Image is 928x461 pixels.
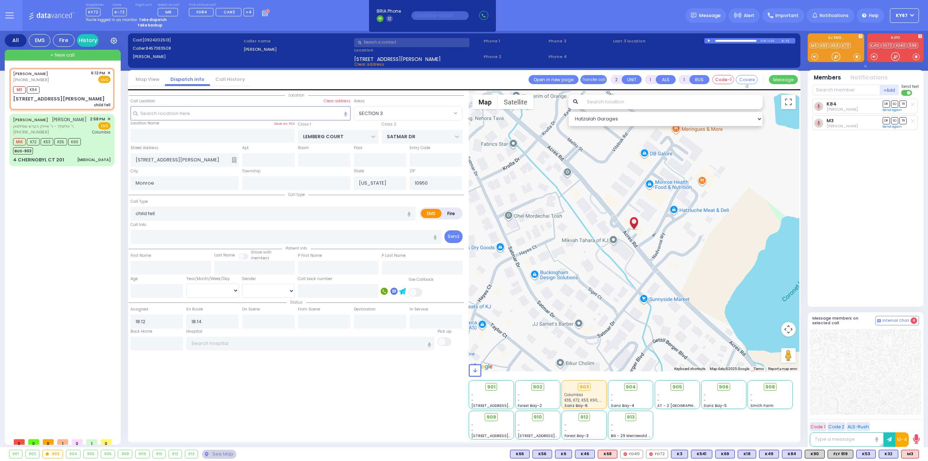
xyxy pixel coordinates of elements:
[828,450,853,458] div: FLY 919
[555,450,572,458] div: K6
[564,403,588,408] span: Sanz Bay-6
[533,450,552,458] div: BLS
[691,450,712,458] div: K541
[744,12,754,19] span: Alert
[27,86,40,94] span: K84
[28,439,39,445] span: 0
[487,383,496,391] span: 901
[242,276,256,282] label: Gender
[899,100,907,107] span: TR
[911,317,917,324] span: 4
[883,117,890,124] span: DR
[895,432,909,447] button: 10-4
[826,101,837,107] a: K84
[86,17,138,22] span: You're logged in as monitor.
[411,11,469,20] input: (000)000-00000
[438,329,451,334] label: Pick up
[765,383,775,391] span: 908
[899,117,907,124] span: TR
[518,433,586,439] span: [STREET_ADDRESS][PERSON_NAME]
[518,392,520,398] span: -
[671,450,688,458] div: BLS
[29,34,50,47] div: EMS
[518,403,542,408] span: Forest Bay-2
[881,43,894,48] a: FD72
[883,108,902,112] a: Send again
[580,413,588,421] span: 912
[112,3,127,7] label: Lines
[782,450,802,458] div: K84
[810,422,826,431] button: Code 1
[359,110,383,117] span: SECTION 3
[580,75,607,84] button: Transfer call
[186,337,435,350] input: Search hospital
[712,75,734,84] button: Code-1
[13,156,64,164] div: 4 CHERNOBYL CT 201
[444,230,463,243] button: Send
[548,38,611,44] span: Phone 3
[611,433,651,439] span: BG - 29 Merriewold S.
[901,450,919,458] div: M3
[354,98,365,104] label: Areas
[611,392,613,398] span: -
[533,383,542,391] span: 902
[611,398,613,403] span: -
[13,147,33,155] span: BUS-903
[883,124,902,129] a: Send again
[354,38,469,47] input: Search a contact
[354,306,376,312] label: Destination
[704,403,727,408] span: Sanz Bay-5
[86,3,104,7] label: Dispatcher
[880,85,899,95] button: +Add
[484,38,546,44] span: Phone 1
[142,37,171,43] span: [0924202513]
[620,450,643,458] div: FD40
[285,92,308,98] span: Location
[136,450,149,458] div: 909
[471,392,473,398] span: -
[66,450,80,458] div: 904
[704,398,706,403] span: -
[750,392,753,398] span: -
[484,54,546,60] span: Phone 2
[189,3,254,7] label: Fire units on call
[354,168,364,174] label: State
[699,12,721,19] span: Message
[486,413,496,421] span: 909
[54,138,67,145] span: K35
[891,100,898,107] span: SO
[53,34,75,47] div: Fire
[246,9,252,15] span: +4
[377,8,401,15] span: BRIA Phone
[819,43,829,48] a: K32
[471,398,473,403] span: -
[282,246,311,251] span: Patient info
[879,450,898,458] div: BLS
[90,116,105,122] span: 2:58 PM
[896,12,908,19] span: KY67
[41,138,53,145] span: K53
[130,168,138,174] label: City
[251,255,269,261] span: members
[133,45,241,52] label: Caller:
[827,422,845,431] button: Code 2
[846,422,870,431] button: ALS-Rush
[875,316,919,325] button: Internal Chat 4
[548,54,611,60] span: Phone 4
[5,34,26,47] div: All
[298,145,309,151] label: Room
[57,439,68,445] span: 1
[77,157,111,162] div: [MEDICAL_DATA]
[908,43,918,48] a: 596
[84,450,98,458] div: 905
[244,46,352,53] label: [PERSON_NAME]
[830,43,840,48] a: K53
[43,450,63,458] div: 903
[130,199,148,205] label: Call Type
[298,253,322,259] label: P First Name
[101,439,112,445] span: 0
[564,422,567,428] span: -
[251,250,272,255] small: Share with
[133,54,241,60] label: [PERSON_NAME]
[471,362,494,371] img: Google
